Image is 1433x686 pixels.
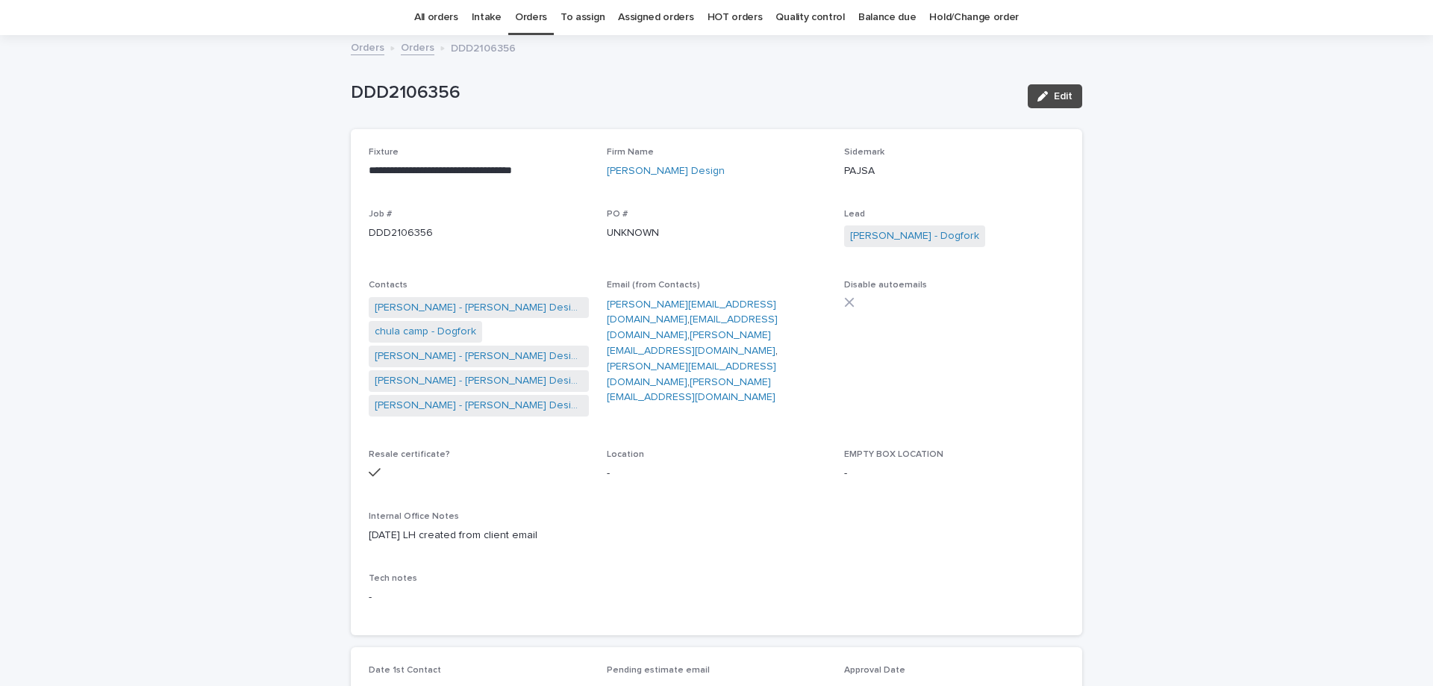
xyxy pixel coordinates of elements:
[369,148,399,157] span: Fixture
[607,299,776,325] a: [PERSON_NAME][EMAIL_ADDRESS][DOMAIN_NAME]
[607,666,710,675] span: Pending estimate email
[607,225,827,241] p: UNKNOWN
[607,361,776,387] a: [PERSON_NAME][EMAIL_ADDRESS][DOMAIN_NAME]
[844,666,905,675] span: Approval Date
[369,574,417,583] span: Tech notes
[844,210,865,219] span: Lead
[1054,91,1073,102] span: Edit
[844,450,943,459] span: EMPTY BOX LOCATION
[375,398,583,414] a: [PERSON_NAME] - [PERSON_NAME] Design
[607,377,775,403] a: [PERSON_NAME][EMAIL_ADDRESS][DOMAIN_NAME]
[375,349,583,364] a: [PERSON_NAME] - [PERSON_NAME] Design
[607,163,725,179] a: [PERSON_NAME] Design
[401,38,434,55] a: Orders
[369,528,1064,543] p: [DATE] LH created from client email
[844,148,884,157] span: Sidemark
[369,512,459,521] span: Internal Office Notes
[607,297,827,406] p: , , , ,
[844,163,1064,179] p: PAJSA
[844,466,1064,481] p: -
[351,38,384,55] a: Orders
[607,314,778,340] a: [EMAIL_ADDRESS][DOMAIN_NAME]
[375,324,476,340] a: chula camp - Dogfork
[369,590,1064,605] p: -
[607,450,644,459] span: Location
[451,39,516,55] p: DDD2106356
[375,300,583,316] a: [PERSON_NAME] - [PERSON_NAME] Design
[369,225,589,241] p: DDD2106356
[607,466,827,481] p: -
[844,281,927,290] span: Disable autoemails
[850,228,979,244] a: [PERSON_NAME] - Dogfork
[369,666,441,675] span: Date 1st Contact
[369,210,392,219] span: Job #
[1028,84,1082,108] button: Edit
[369,450,450,459] span: Resale certificate?
[607,210,628,219] span: PO #
[607,148,654,157] span: Firm Name
[607,330,775,356] a: [PERSON_NAME][EMAIL_ADDRESS][DOMAIN_NAME]
[369,281,408,290] span: Contacts
[375,373,583,389] a: [PERSON_NAME] - [PERSON_NAME] Design
[607,281,700,290] span: Email (from Contacts)
[351,82,1016,104] p: DDD2106356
